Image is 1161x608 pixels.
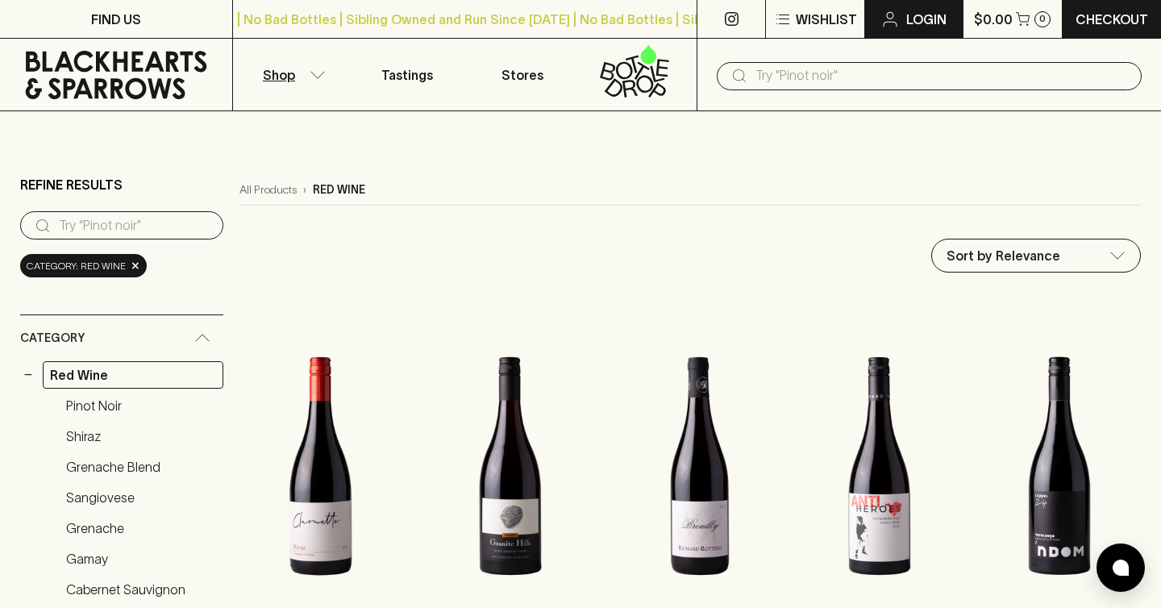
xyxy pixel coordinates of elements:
button: Shop [233,39,349,110]
a: Stores [465,39,581,110]
p: red wine [313,181,365,198]
p: 0 [1039,15,1046,23]
a: Sangiovese [59,484,223,511]
a: Tastings [349,39,465,110]
div: Category [20,315,223,361]
p: Checkout [1076,10,1148,29]
a: Shiraz [59,423,223,450]
input: Try "Pinot noir" [755,63,1129,89]
p: Tastings [381,65,433,85]
p: Login [906,10,947,29]
p: Shop [263,65,295,85]
img: Richard Rottiers Brouilly Gamay 2023 [618,325,782,607]
div: Sort by Relevance [932,239,1140,272]
p: $0.00 [974,10,1013,29]
input: Try “Pinot noir” [59,213,210,239]
a: Cabernet Sauvignon [59,576,223,603]
span: Category: red wine [27,258,126,274]
span: × [131,257,140,274]
a: Red Wine [43,361,223,389]
a: Gamay [59,545,223,573]
a: Pinot Noir [59,392,223,419]
a: Grenache Blend [59,453,223,481]
p: Sort by Relevance [947,246,1060,265]
p: Stores [501,65,543,85]
a: All Products [239,181,297,198]
p: › [303,181,306,198]
p: Refine Results [20,175,123,194]
img: Clarnette Shiraz 2022 [239,325,403,607]
button: − [20,367,36,383]
img: L'appel Wines NDOM Teroldego 2024 [977,325,1141,607]
span: Category [20,328,85,348]
img: Granite Hills Gamay 2023 [419,325,602,607]
a: Grenache [59,514,223,542]
p: Wishlist [796,10,857,29]
p: FIND US [91,10,141,29]
img: bubble-icon [1113,560,1129,576]
img: Heroes Anti - Heroes Yeowarra Hill Pinot Noir 2023 [798,325,962,607]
